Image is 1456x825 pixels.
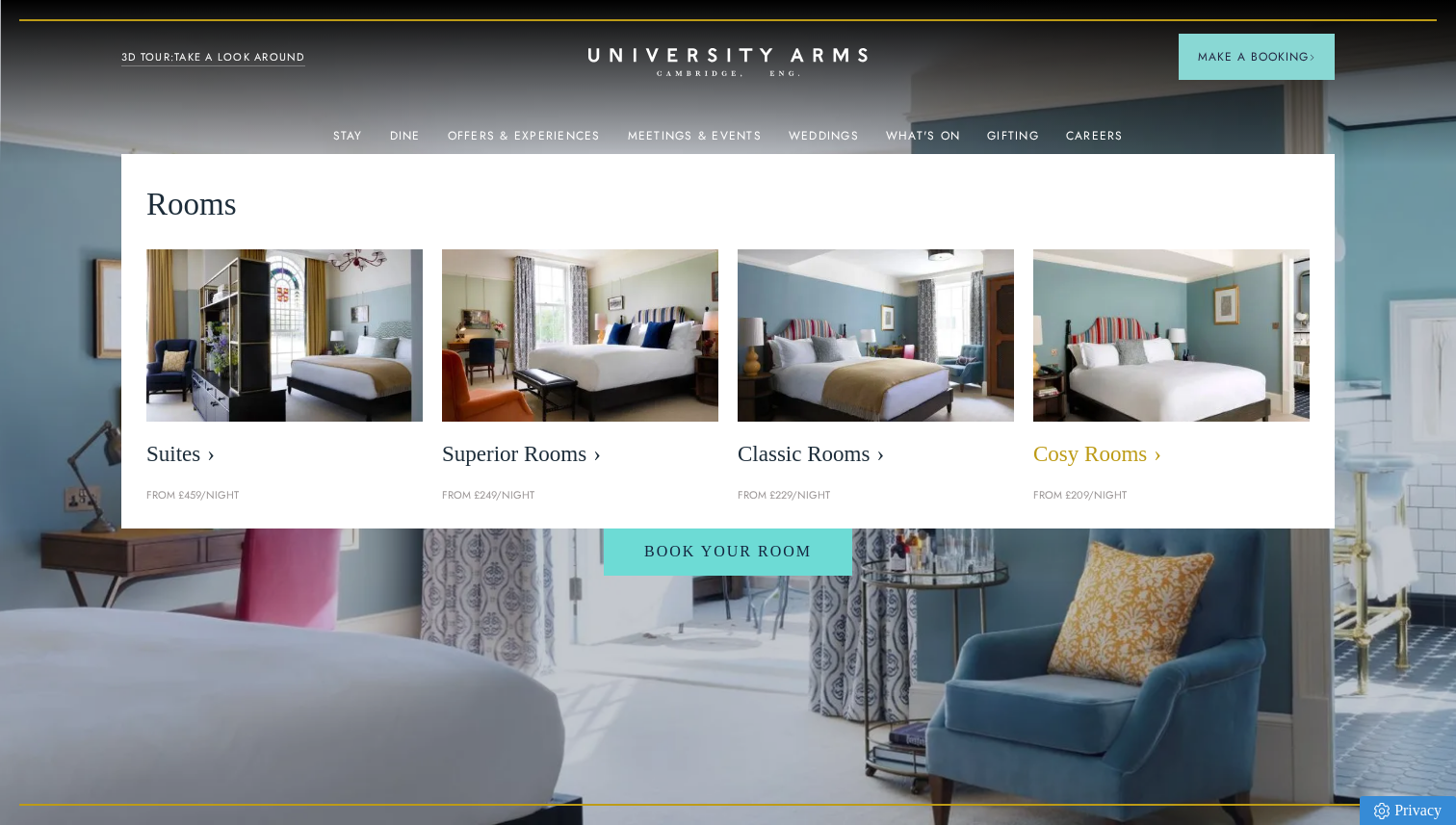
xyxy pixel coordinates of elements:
a: Dine [390,129,421,154]
p: From £209/night [1033,487,1310,504]
a: What's On [886,129,960,154]
p: From £229/night [738,487,1014,504]
img: Privacy [1374,803,1390,819]
p: From £249/night [442,487,718,504]
a: image-21e87f5add22128270780cf7737b92e839d7d65d-400x250-jpg Suites [146,249,423,477]
span: Superior Rooms [442,441,718,468]
img: image-0c4e569bfe2498b75de12d7d88bf10a1f5f839d4-400x250-jpg [1012,236,1330,434]
a: Book Your Room [604,527,852,577]
a: image-0c4e569bfe2498b75de12d7d88bf10a1f5f839d4-400x250-jpg Cosy Rooms [1033,249,1310,477]
span: Suites [146,441,423,468]
p: From £459/night [146,487,423,504]
a: image-5bdf0f703dacc765be5ca7f9d527278f30b65e65-400x250-jpg Superior Rooms [442,249,718,477]
a: Gifting [987,129,1039,154]
a: Weddings [789,129,859,154]
a: Stay [333,129,363,154]
span: Make a Booking [1198,48,1315,65]
button: Make a BookingArrow icon [1179,34,1335,80]
a: Home [588,48,868,78]
span: Rooms [146,179,237,230]
span: Classic Rooms [738,441,1014,468]
img: image-5bdf0f703dacc765be5ca7f9d527278f30b65e65-400x250-jpg [442,249,718,422]
a: Privacy [1360,796,1456,825]
a: 3D TOUR:TAKE A LOOK AROUND [121,49,305,66]
a: Meetings & Events [628,129,762,154]
a: Offers & Experiences [448,129,601,154]
img: Arrow icon [1309,54,1315,61]
img: image-7eccef6fe4fe90343db89eb79f703814c40db8b4-400x250-jpg [738,249,1014,422]
a: image-7eccef6fe4fe90343db89eb79f703814c40db8b4-400x250-jpg Classic Rooms [738,249,1014,477]
span: Cosy Rooms [1033,441,1310,468]
img: image-21e87f5add22128270780cf7737b92e839d7d65d-400x250-jpg [146,249,423,422]
a: Careers [1066,129,1124,154]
